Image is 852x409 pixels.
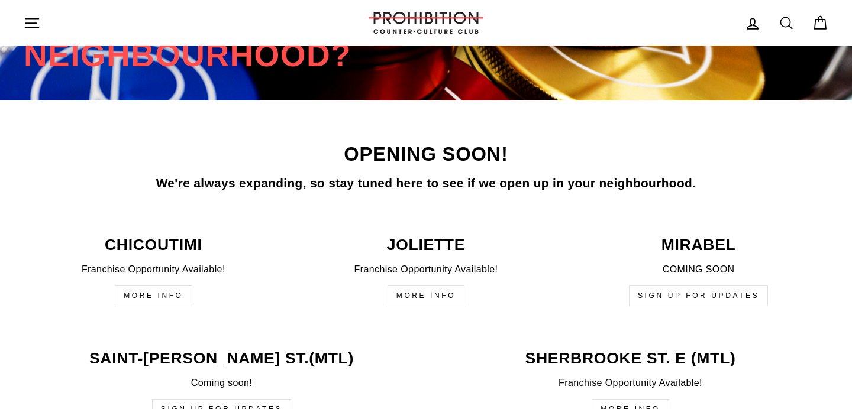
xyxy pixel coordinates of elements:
[24,350,419,366] p: Saint-[PERSON_NAME] St.(MTL)
[126,145,727,164] p: opening soon!
[156,176,696,190] strong: We're always expanding, so stay tuned here to see if we open up in your neighbourhood.
[388,285,464,306] a: More Info
[367,12,485,34] img: PROHIBITION COUNTER-CULTURE CLUB
[433,350,828,366] p: Sherbrooke st. E (mtl)
[569,262,828,277] p: COMING SOON
[24,262,283,277] p: Franchise Opportunity Available!
[24,375,419,391] p: Coming soon!
[115,285,192,306] a: MORE INFO
[296,262,556,277] p: Franchise Opportunity Available!
[569,237,828,253] p: MIRABEL
[433,375,828,391] p: Franchise Opportunity Available!
[24,237,283,253] p: Chicoutimi
[296,237,556,253] p: JOLIETTE
[629,285,768,306] a: SIGN UP FOR UPDATES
